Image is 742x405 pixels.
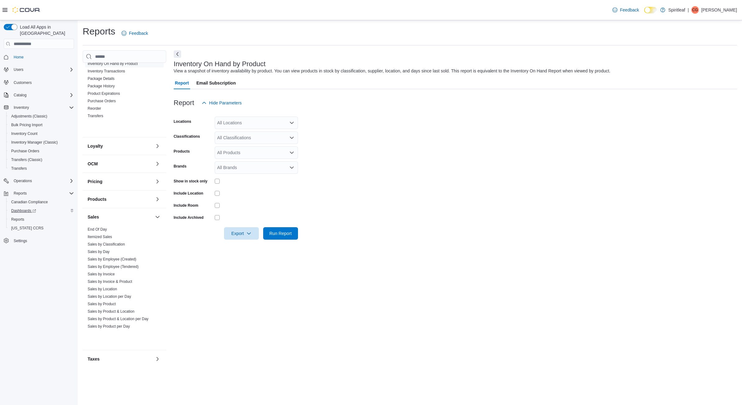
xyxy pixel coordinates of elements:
button: Pricing [88,178,153,185]
input: Dark Mode [644,7,657,13]
button: Inventory [11,104,31,111]
span: Customers [11,78,74,86]
span: Reports [14,191,27,196]
a: [US_STATE] CCRS [9,224,46,232]
button: Customers [1,78,76,87]
span: Bulk Pricing Import [9,121,74,129]
h3: Loyalty [88,143,103,149]
label: Products [174,149,190,154]
span: Feedback [620,7,639,13]
label: Include Room [174,203,198,208]
span: Dashboards [11,208,36,213]
a: Reports [9,216,27,223]
p: | [688,6,689,14]
a: Sales by Invoice & Product [88,279,132,284]
h3: Sales [88,214,99,220]
button: Inventory [1,103,76,112]
span: Transfers [11,166,27,171]
span: Transfers (Classic) [9,156,74,163]
a: Canadian Compliance [9,198,50,206]
a: Inventory Transactions [88,69,125,73]
span: Canadian Compliance [11,200,48,205]
button: Transfers (Classic) [6,155,76,164]
button: Loyalty [154,142,161,150]
a: Dashboards [6,206,76,215]
span: [US_STATE] CCRS [11,226,44,231]
button: Catalog [1,91,76,99]
button: Operations [1,177,76,185]
a: Home [11,53,26,61]
div: Inventory [83,30,166,137]
button: Inventory Count [6,129,76,138]
span: Hide Parameters [209,100,242,106]
button: Canadian Compliance [6,198,76,206]
span: Reports [9,216,74,223]
button: Hide Parameters [199,97,244,109]
button: [US_STATE] CCRS [6,224,76,232]
div: Sales [83,226,166,350]
h3: Report [174,99,194,107]
a: Dashboards [9,207,39,214]
span: Settings [11,237,74,245]
h3: Inventory On Hand by Product [174,60,266,68]
a: Transfers [9,165,29,172]
a: Package Details [88,76,115,81]
a: Sales by Product [88,302,116,306]
a: Customers [11,79,34,86]
a: Inventory On Hand by Product [88,62,138,66]
a: Sales by Location [88,287,117,291]
span: Dashboards [9,207,74,214]
button: Taxes [154,355,161,363]
img: Cova [12,7,40,13]
a: Bulk Pricing Import [9,121,45,129]
span: Transfers (Classic) [11,157,42,162]
span: Home [14,55,24,60]
span: Operations [14,178,32,183]
span: Inventory Manager (Classic) [9,139,74,146]
a: End Of Day [88,227,107,232]
a: Sales by Classification [88,242,125,246]
a: Inventory Manager (Classic) [9,139,60,146]
button: Taxes [88,356,153,362]
a: Purchase Orders [9,147,42,155]
span: Report [175,77,189,89]
button: OCM [154,160,161,168]
h3: OCM [88,161,98,167]
span: Dark Mode [644,13,644,14]
button: Bulk Pricing Import [6,121,76,129]
span: Users [11,66,74,73]
button: Pricing [154,178,161,185]
p: Spiritleaf [668,6,685,14]
button: Open list of options [289,135,294,140]
button: Inventory Manager (Classic) [6,138,76,147]
nav: Complex example [4,50,74,261]
span: Transfers [9,165,74,172]
span: Run Report [269,230,292,237]
label: Include Location [174,191,203,196]
a: Adjustments (Classic) [9,113,50,120]
span: Purchase Orders [11,149,39,154]
span: Home [11,53,74,61]
span: Catalog [11,91,74,99]
a: Transfers (Classic) [9,156,45,163]
span: Canadian Compliance [9,198,74,206]
span: Email Subscription [196,77,236,89]
a: Product Expirations [88,91,120,96]
button: Settings [1,236,76,245]
button: Products [88,196,153,202]
button: Catalog [11,91,29,99]
span: Feedback [129,30,148,36]
span: Catalog [14,93,26,98]
a: Sales by Product & Location per Day [88,317,149,321]
button: Users [11,66,26,73]
button: Reports [11,190,29,197]
button: Adjustments (Classic) [6,112,76,121]
span: CG [692,6,698,14]
a: Sales by Product & Location [88,309,135,314]
a: Sales by Product per Day [88,324,130,329]
span: Load All Apps in [GEOGRAPHIC_DATA] [17,24,74,36]
button: Purchase Orders [6,147,76,155]
a: Itemized Sales [88,235,112,239]
span: Purchase Orders [9,147,74,155]
span: Inventory [11,104,74,111]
